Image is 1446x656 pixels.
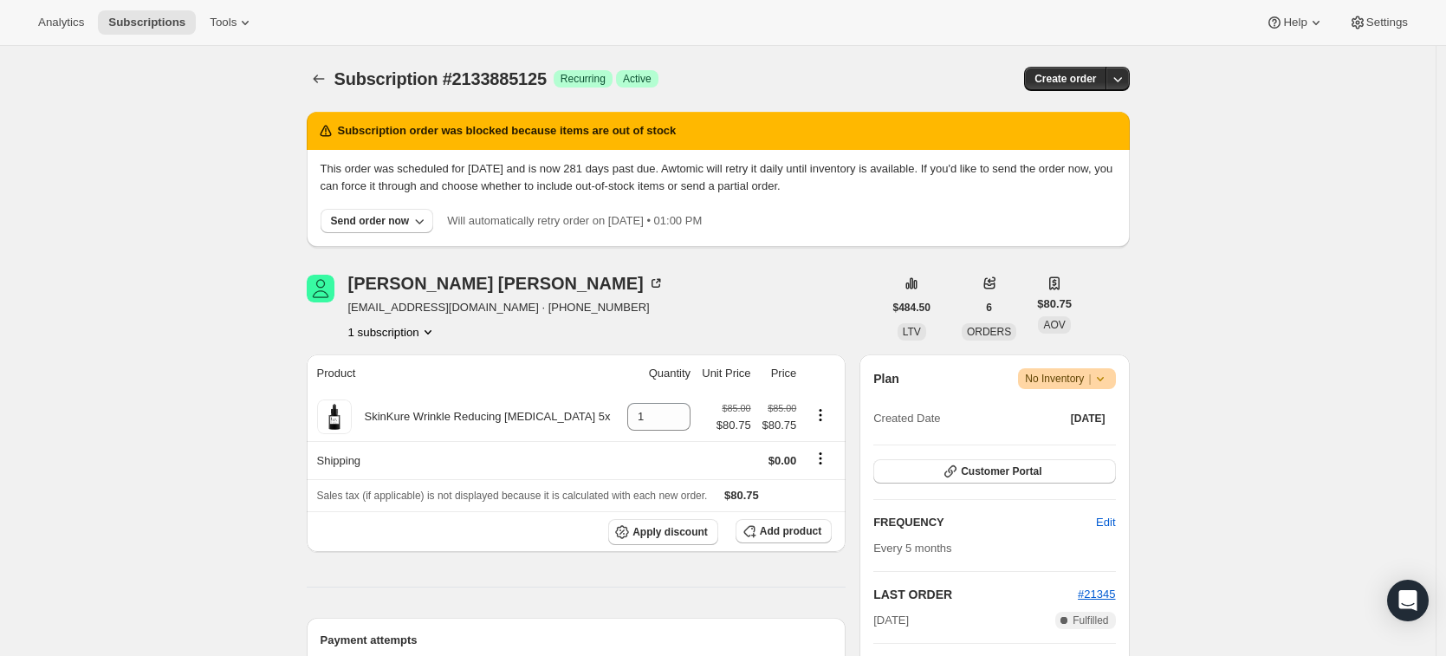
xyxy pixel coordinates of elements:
[317,490,708,502] span: Sales tax (if applicable) is not displayed because it is calculated with each new order.
[108,16,185,29] span: Subscriptions
[1073,614,1108,627] span: Fulfilled
[1078,588,1115,601] a: #21345
[199,10,264,35] button: Tools
[976,296,1002,320] button: 6
[893,301,930,315] span: $484.50
[1088,372,1091,386] span: |
[873,459,1115,484] button: Customer Portal
[1078,586,1115,603] button: #21345
[807,449,834,468] button: Shipping actions
[873,370,899,387] h2: Plan
[768,454,797,467] span: $0.00
[873,514,1096,531] h2: FREQUENCY
[883,296,941,320] button: $484.50
[621,354,696,393] th: Quantity
[348,299,665,316] span: [EMAIL_ADDRESS][DOMAIN_NAME] · [PHONE_NUMBER]
[986,301,992,315] span: 6
[807,406,834,425] button: Product actions
[1086,509,1125,536] button: Edit
[756,354,802,393] th: Price
[307,67,331,91] button: Subscriptions
[903,326,921,338] span: LTV
[1339,10,1418,35] button: Settings
[608,519,718,545] button: Apply discount
[873,586,1078,603] h2: LAST ORDER
[1024,67,1106,91] button: Create order
[561,72,606,86] span: Recurring
[1283,16,1307,29] span: Help
[321,209,434,233] button: Send order now
[307,441,621,479] th: Shipping
[334,69,547,88] span: Subscription #2133885125
[873,410,940,427] span: Created Date
[760,524,821,538] span: Add product
[307,275,334,302] span: Brian Hoffpauir
[873,612,909,629] span: [DATE]
[762,417,797,434] span: $80.75
[967,326,1011,338] span: ORDERS
[307,354,621,393] th: Product
[1255,10,1334,35] button: Help
[632,525,708,539] span: Apply discount
[28,10,94,35] button: Analytics
[317,399,352,434] img: product img
[98,10,196,35] button: Subscriptions
[321,160,1116,195] p: This order was scheduled for [DATE] and is now 281 days past due. Awtomic will retry it daily unt...
[321,632,833,649] h2: Payment attempts
[1096,514,1115,531] span: Edit
[447,212,702,230] p: Will automatically retry order on [DATE] • 01:00 PM
[768,403,796,413] small: $85.00
[348,323,437,341] button: Product actions
[623,72,652,86] span: Active
[736,519,832,543] button: Add product
[722,403,750,413] small: $85.00
[1387,580,1429,621] div: Open Intercom Messenger
[352,408,611,425] div: SkinKure Wrinkle Reducing [MEDICAL_DATA] 5x
[38,16,84,29] span: Analytics
[338,122,677,140] h2: Subscription order was blocked because items are out of stock
[1025,370,1108,387] span: No Inventory
[331,214,410,228] div: Send order now
[348,275,665,292] div: [PERSON_NAME] [PERSON_NAME]
[1060,406,1116,431] button: [DATE]
[1071,412,1106,425] span: [DATE]
[717,417,751,434] span: $80.75
[724,489,759,502] span: $80.75
[210,16,237,29] span: Tools
[961,464,1041,478] span: Customer Portal
[1037,296,1072,313] span: $80.75
[1043,319,1065,331] span: AOV
[873,542,951,555] span: Every 5 months
[696,354,756,393] th: Unit Price
[1366,16,1408,29] span: Settings
[1034,72,1096,86] span: Create order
